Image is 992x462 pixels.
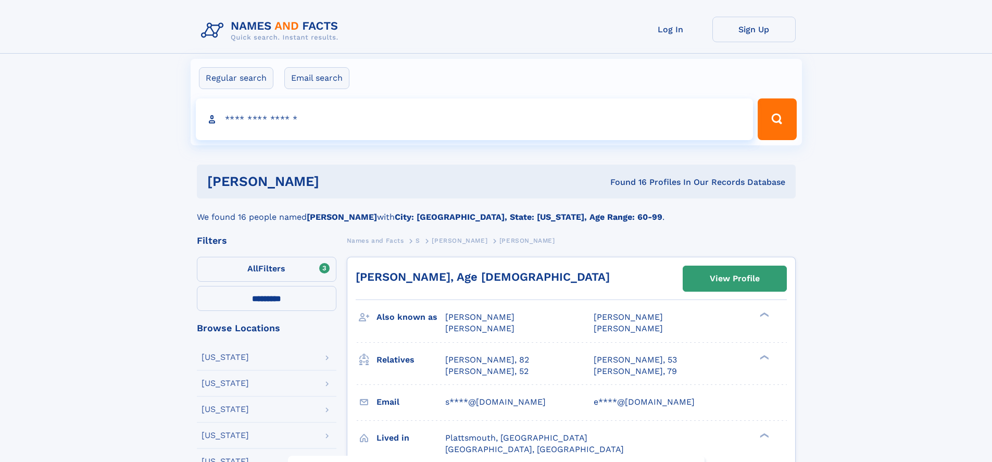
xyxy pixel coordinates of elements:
[445,444,624,454] span: [GEOGRAPHIC_DATA], [GEOGRAPHIC_DATA]
[202,379,249,388] div: [US_STATE]
[594,323,663,333] span: [PERSON_NAME]
[757,311,770,318] div: ❯
[197,17,347,45] img: Logo Names and Facts
[445,354,529,366] a: [PERSON_NAME], 82
[432,237,487,244] span: [PERSON_NAME]
[197,198,796,223] div: We found 16 people named with .
[197,236,336,245] div: Filters
[757,432,770,439] div: ❯
[594,354,677,366] a: [PERSON_NAME], 53
[376,351,445,369] h3: Relatives
[432,234,487,247] a: [PERSON_NAME]
[376,393,445,411] h3: Email
[197,257,336,282] label: Filters
[202,431,249,440] div: [US_STATE]
[202,405,249,414] div: [US_STATE]
[499,237,555,244] span: [PERSON_NAME]
[445,323,514,333] span: [PERSON_NAME]
[416,237,420,244] span: S
[197,323,336,333] div: Browse Locations
[376,429,445,447] h3: Lived in
[207,175,465,188] h1: [PERSON_NAME]
[196,98,754,140] input: search input
[594,312,663,322] span: [PERSON_NAME]
[464,177,785,188] div: Found 16 Profiles In Our Records Database
[416,234,420,247] a: S
[347,234,404,247] a: Names and Facts
[445,312,514,322] span: [PERSON_NAME]
[247,264,258,273] span: All
[683,266,786,291] a: View Profile
[284,67,349,89] label: Email search
[629,17,712,42] a: Log In
[356,270,610,283] a: [PERSON_NAME], Age [DEMOGRAPHIC_DATA]
[199,67,273,89] label: Regular search
[594,366,677,377] a: [PERSON_NAME], 79
[202,353,249,361] div: [US_STATE]
[757,354,770,360] div: ❯
[712,17,796,42] a: Sign Up
[376,308,445,326] h3: Also known as
[395,212,662,222] b: City: [GEOGRAPHIC_DATA], State: [US_STATE], Age Range: 60-99
[710,267,760,291] div: View Profile
[758,98,796,140] button: Search Button
[307,212,377,222] b: [PERSON_NAME]
[445,433,587,443] span: Plattsmouth, [GEOGRAPHIC_DATA]
[445,366,529,377] a: [PERSON_NAME], 52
